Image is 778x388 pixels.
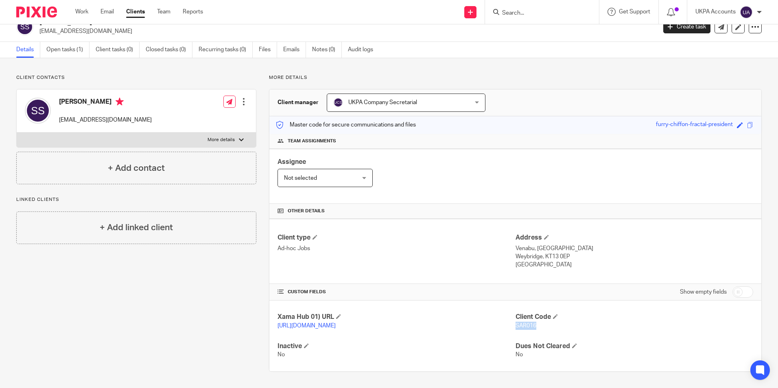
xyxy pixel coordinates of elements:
h4: Client type [278,233,515,242]
img: Pixie [16,7,57,17]
p: Venabu, [GEOGRAPHIC_DATA] [516,244,753,253]
h4: + Add contact [108,162,165,174]
h4: + Add linked client [100,221,173,234]
h4: Address [516,233,753,242]
p: [GEOGRAPHIC_DATA] [516,261,753,269]
span: No [516,352,523,357]
a: Open tasks (1) [46,42,90,58]
h4: Dues Not Cleared [516,342,753,351]
a: Files [259,42,277,58]
a: Audit logs [348,42,379,58]
img: svg%3E [740,6,753,19]
input: Search [501,10,575,17]
p: Master code for secure communications and files [275,121,416,129]
p: UKPA Accounts [695,8,736,16]
a: Closed tasks (0) [146,42,192,58]
a: Details [16,42,40,58]
p: Ad-hoc Jobs [278,244,515,253]
p: [EMAIL_ADDRESS][DOMAIN_NAME] [39,27,651,35]
a: Clients [126,8,145,16]
span: SAR016 [516,323,536,329]
a: Recurring tasks (0) [199,42,253,58]
h4: Client Code [516,313,753,321]
h4: [PERSON_NAME] [59,98,152,108]
p: More details [269,74,762,81]
p: Linked clients [16,196,256,203]
span: No [278,352,285,357]
a: [URL][DOMAIN_NAME] [278,323,336,329]
h4: Xama Hub 01) URL [278,313,515,321]
h4: CUSTOM FIELDS [278,289,515,295]
span: UKPA Company Secretarial [348,100,417,105]
a: Reports [183,8,203,16]
p: Weybridge, KT13 0EP [516,253,753,261]
img: svg%3E [333,98,343,107]
a: Team [157,8,170,16]
span: Team assignments [288,138,336,144]
a: Client tasks (0) [96,42,140,58]
span: Not selected [284,175,317,181]
a: Create task [663,20,710,33]
a: Email [101,8,114,16]
h4: Inactive [278,342,515,351]
span: Other details [288,208,325,214]
div: furry-chiffon-fractal-president [656,120,733,130]
a: Work [75,8,88,16]
p: [EMAIL_ADDRESS][DOMAIN_NAME] [59,116,152,124]
a: Emails [283,42,306,58]
img: svg%3E [25,98,51,124]
img: svg%3E [16,18,33,35]
i: Primary [116,98,124,106]
h3: Client manager [278,98,319,107]
span: Assignee [278,159,306,165]
p: More details [208,137,235,143]
p: Client contacts [16,74,256,81]
a: Notes (0) [312,42,342,58]
span: Get Support [619,9,650,15]
label: Show empty fields [680,288,727,296]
